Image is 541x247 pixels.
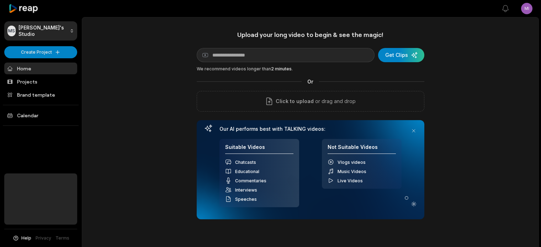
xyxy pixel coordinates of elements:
a: Home [4,63,77,74]
h3: Our AI performs best with TALKING videos: [219,126,402,132]
span: Vlogs videos [338,160,366,165]
p: [PERSON_NAME]'s Studio [18,25,67,37]
span: Speeches [235,197,257,202]
span: Interviews [235,187,257,193]
p: or drag and drop [314,97,356,106]
h4: Not Suitable Videos [328,144,396,154]
button: Get Clips [378,48,424,62]
span: Live Videos [338,178,363,183]
h1: Upload your long video to begin & see the magic! [197,31,424,39]
a: Calendar [4,109,77,121]
a: Terms [55,235,69,241]
span: Chatcasts [235,160,256,165]
button: Help [12,235,31,241]
div: We recommend videos longer than . [197,66,424,72]
h4: Suitable Videos [225,144,293,154]
span: Or [302,78,319,85]
span: Educational [235,169,259,174]
span: Click to upload [276,97,314,106]
span: Commentaries [235,178,266,183]
a: Projects [4,76,77,87]
a: Brand template [4,89,77,101]
div: MS [7,26,16,36]
span: 2 minutes [271,66,292,71]
a: Privacy [36,235,51,241]
span: Help [21,235,31,241]
button: Create Project [4,46,77,58]
span: Music Videos [338,169,366,174]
